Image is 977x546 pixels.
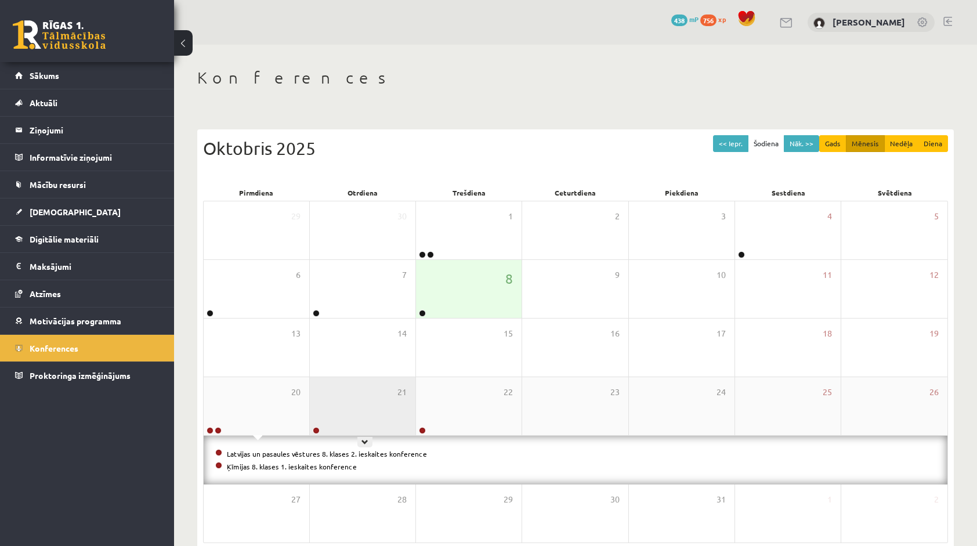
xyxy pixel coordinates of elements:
div: Sestdiena [735,185,841,201]
span: 13 [291,327,301,340]
a: Maksājumi [15,253,160,280]
button: << Iepr. [713,135,748,152]
span: 2 [615,210,620,223]
a: Proktoringa izmēģinājums [15,362,160,389]
a: [DEMOGRAPHIC_DATA] [15,198,160,225]
span: 1 [827,493,832,506]
span: 1 [508,210,513,223]
div: Oktobris 2025 [203,135,948,161]
span: 7 [402,269,407,281]
span: 26 [929,386,939,399]
a: [PERSON_NAME] [833,16,905,28]
legend: Maksājumi [30,253,160,280]
span: 27 [291,493,301,506]
a: Motivācijas programma [15,308,160,334]
a: 756 xp [700,15,732,24]
span: 19 [929,327,939,340]
span: 16 [610,327,620,340]
div: Ceturtdiena [522,185,628,201]
span: 21 [397,386,407,399]
a: 438 mP [671,15,699,24]
span: 18 [823,327,832,340]
span: 12 [929,269,939,281]
a: Aktuāli [15,89,160,116]
div: Piekdiena [629,185,735,201]
a: Latvijas un pasaules vēstures 8. klases 2. ieskaites konference [227,449,427,458]
span: mP [689,15,699,24]
div: Otrdiena [309,185,415,201]
div: Svētdiena [842,185,948,201]
span: xp [718,15,726,24]
span: 2 [934,493,939,506]
span: 29 [504,493,513,506]
img: Estere Apaļka [813,17,825,29]
span: 438 [671,15,687,26]
span: Aktuāli [30,97,57,108]
button: Mēnesis [846,135,885,152]
span: 23 [610,386,620,399]
h1: Konferences [197,68,954,88]
legend: Informatīvie ziņojumi [30,144,160,171]
div: Trešdiena [416,185,522,201]
span: 22 [504,386,513,399]
span: 3 [721,210,726,223]
span: 31 [717,493,726,506]
span: 5 [934,210,939,223]
span: 17 [717,327,726,340]
a: Rīgas 1. Tālmācības vidusskola [13,20,106,49]
span: 4 [827,210,832,223]
legend: Ziņojumi [30,117,160,143]
a: Atzīmes [15,280,160,307]
a: Ķīmijas 8. klases 1. ieskaites konference [227,462,357,471]
span: [DEMOGRAPHIC_DATA] [30,207,121,217]
span: 756 [700,15,717,26]
a: Informatīvie ziņojumi [15,144,160,171]
span: Digitālie materiāli [30,234,99,244]
span: Motivācijas programma [30,316,121,326]
span: 28 [397,493,407,506]
a: Sākums [15,62,160,89]
span: 8 [505,269,513,288]
span: 6 [296,269,301,281]
span: 24 [717,386,726,399]
div: Pirmdiena [203,185,309,201]
a: Digitālie materiāli [15,226,160,252]
button: Gads [819,135,846,152]
button: Nāk. >> [784,135,819,152]
span: Sākums [30,70,59,81]
span: 11 [823,269,832,281]
button: Nedēļa [884,135,918,152]
span: 30 [397,210,407,223]
span: 25 [823,386,832,399]
span: 29 [291,210,301,223]
span: 15 [504,327,513,340]
button: Šodiena [748,135,784,152]
span: 10 [717,269,726,281]
span: Proktoringa izmēģinājums [30,370,131,381]
a: Ziņojumi [15,117,160,143]
span: Mācību resursi [30,179,86,190]
span: Atzīmes [30,288,61,299]
span: 9 [615,269,620,281]
span: 20 [291,386,301,399]
span: 30 [610,493,620,506]
button: Diena [918,135,948,152]
span: 14 [397,327,407,340]
a: Konferences [15,335,160,361]
span: Konferences [30,343,78,353]
a: Mācību resursi [15,171,160,198]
